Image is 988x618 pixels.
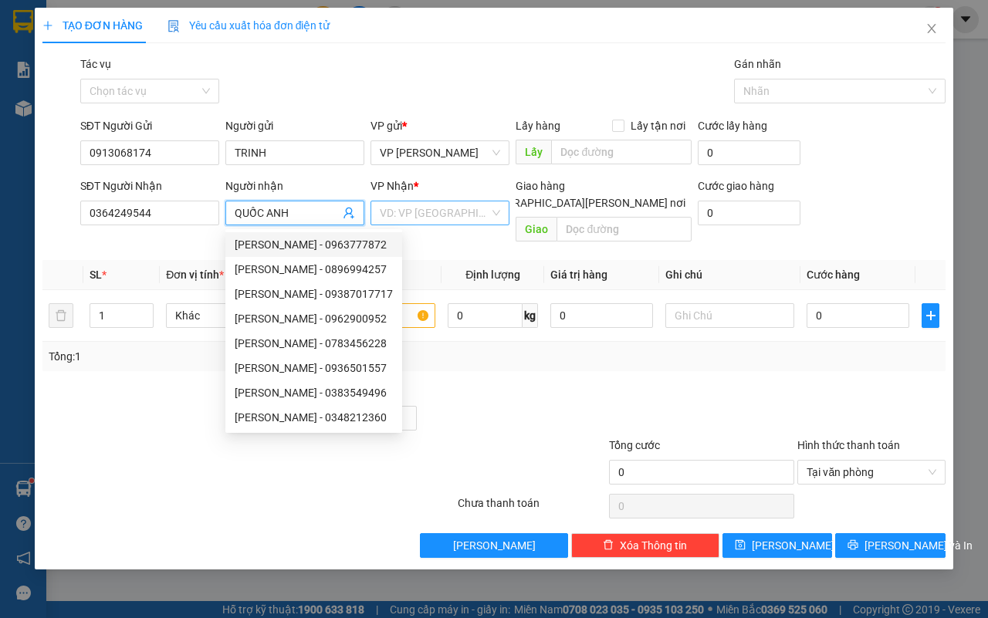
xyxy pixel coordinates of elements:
[420,533,568,558] button: [PERSON_NAME]
[925,22,938,35] span: close
[175,304,286,327] span: Khác
[77,98,162,110] span: VPCT1308250001
[475,194,692,211] span: [GEOGRAPHIC_DATA][PERSON_NAME] nơi
[225,405,402,430] div: QUỐC ANH - 0348212360
[665,303,794,328] input: Ghi Chú
[42,19,143,32] span: TẠO ĐƠN HÀNG
[380,141,500,164] span: VP Châu Thành
[80,58,111,70] label: Tác vụ
[922,309,939,322] span: plus
[557,217,691,241] input: Dọc đường
[167,20,180,32] img: icon
[659,260,800,290] th: Ghi chú
[90,268,102,281] span: SL
[235,285,393,302] div: [PERSON_NAME] - 09387017717
[523,303,538,328] span: kg
[5,100,161,109] span: [PERSON_NAME]:
[698,140,800,165] input: Cước lấy hàng
[225,232,402,257] div: QUỐC ANH - 0963777872
[722,533,833,558] button: save[PERSON_NAME]
[167,19,330,32] span: Yêu cầu xuất hóa đơn điện tử
[42,20,53,31] span: plus
[516,217,557,241] span: Giao
[235,384,393,401] div: [PERSON_NAME] - 0383549496
[122,46,212,66] span: 01 Võ Văn Truyện, KP.1, Phường 2
[571,533,719,558] button: deleteXóa Thông tin
[734,58,781,70] label: Gán nhãn
[516,140,551,164] span: Lấy
[225,117,364,134] div: Người gửi
[550,303,653,328] input: 0
[797,439,900,451] label: Hình thức thanh toán
[910,8,953,51] button: Close
[225,257,402,282] div: QUỐC ANH - 0896994257
[922,303,939,328] button: plus
[807,268,860,281] span: Cước hàng
[34,112,94,121] span: 06:34:06 [DATE]
[698,180,774,192] label: Cước giao hàng
[807,461,936,484] span: Tại văn phòng
[235,409,393,426] div: [PERSON_NAME] - 0348212360
[225,306,402,331] div: quốc anh - 0962900952
[698,201,800,225] input: Cước giao hàng
[609,439,660,451] span: Tổng cước
[235,310,393,327] div: [PERSON_NAME] - 0962900952
[225,331,402,356] div: QUỐC ANH - 0783456228
[551,140,691,164] input: Dọc đường
[225,177,364,194] div: Người nhận
[225,356,402,380] div: QUỐC ANH - 0936501557
[235,261,393,278] div: [PERSON_NAME] - 0896994257
[516,120,560,132] span: Lấy hàng
[453,537,536,554] span: [PERSON_NAME]
[516,180,565,192] span: Giao hàng
[370,180,414,192] span: VP Nhận
[80,177,219,194] div: SĐT Người Nhận
[370,117,509,134] div: VP gửi
[456,495,607,522] div: Chưa thanh toán
[698,120,767,132] label: Cước lấy hàng
[465,268,520,281] span: Định lượng
[49,348,383,365] div: Tổng: 1
[5,112,94,121] span: In ngày:
[5,9,74,77] img: logo
[42,83,189,96] span: -----------------------------------------
[122,8,211,22] strong: ĐỒNG PHƯỚC
[49,303,73,328] button: delete
[166,268,224,281] span: Đơn vị tính
[225,380,402,405] div: QUỐC ANH - 0383549496
[343,207,355,219] span: user-add
[624,117,692,134] span: Lấy tận nơi
[848,539,858,552] span: printer
[235,335,393,352] div: [PERSON_NAME] - 0783456228
[80,117,219,134] div: SĐT Người Gửi
[864,537,973,554] span: [PERSON_NAME] và In
[550,268,607,281] span: Giá trị hàng
[235,236,393,253] div: [PERSON_NAME] - 0963777872
[752,537,834,554] span: [PERSON_NAME]
[225,282,402,306] div: QUỐC ANH - 09387017717
[835,533,946,558] button: printer[PERSON_NAME] và In
[620,537,687,554] span: Xóa Thông tin
[122,25,208,44] span: Bến xe [GEOGRAPHIC_DATA]
[235,360,393,377] div: [PERSON_NAME] - 0936501557
[603,539,614,552] span: delete
[735,539,746,552] span: save
[122,69,189,78] span: Hotline: 19001152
